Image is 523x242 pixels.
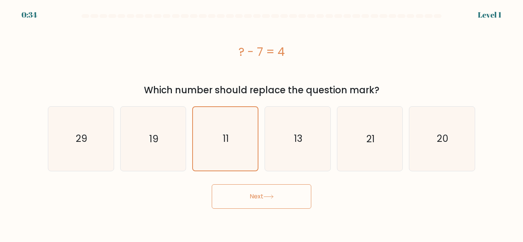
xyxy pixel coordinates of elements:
div: 0:34 [21,9,37,21]
text: 20 [437,132,448,145]
text: 13 [294,132,302,145]
div: ? - 7 = 4 [48,43,475,60]
div: Level 1 [478,9,502,21]
div: Which number should replace the question mark? [52,83,471,97]
text: 29 [76,132,87,145]
button: Next [212,184,311,209]
text: 21 [366,132,375,145]
text: 19 [149,132,159,145]
text: 11 [223,132,229,145]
